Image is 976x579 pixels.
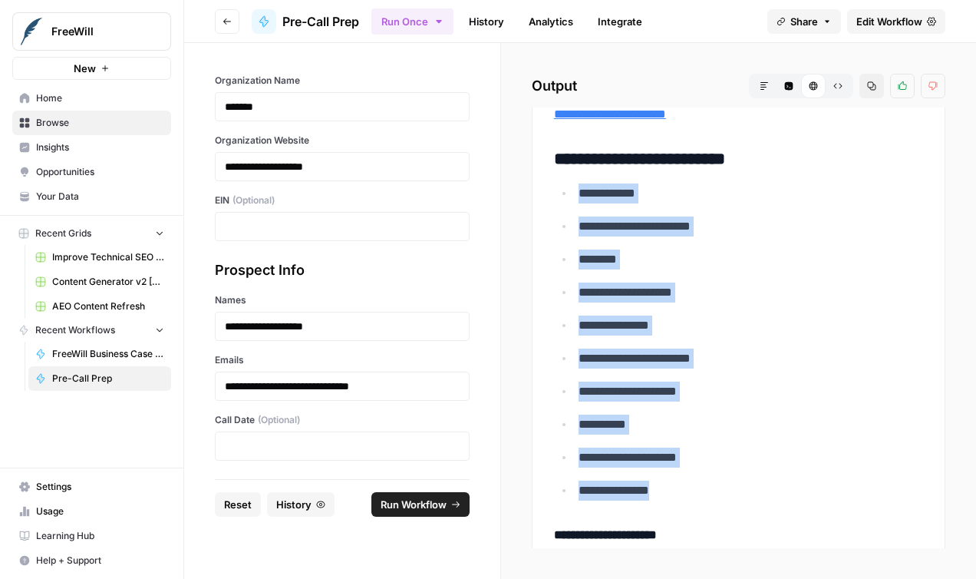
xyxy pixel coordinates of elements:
[36,116,164,130] span: Browse
[215,134,470,147] label: Organization Website
[52,250,164,264] span: Improve Technical SEO for Page
[28,366,171,391] a: Pre-Call Prep
[12,184,171,209] a: Your Data
[12,524,171,548] a: Learning Hub
[52,347,164,361] span: FreeWill Business Case Generator v2
[18,18,45,45] img: FreeWill Logo
[52,275,164,289] span: Content Generator v2 [DRAFT] Test
[252,9,359,34] a: Pre-Call Prep
[52,372,164,385] span: Pre-Call Prep
[12,319,171,342] button: Recent Workflows
[36,505,164,518] span: Usage
[371,8,453,35] button: Run Once
[224,497,252,512] span: Reset
[28,342,171,366] a: FreeWill Business Case Generator v2
[36,480,164,494] span: Settings
[232,194,275,207] span: (Optional)
[519,9,582,34] a: Analytics
[847,9,945,34] a: Edit Workflow
[35,227,91,240] span: Recent Grids
[767,9,841,34] button: Share
[276,497,312,512] span: History
[267,492,335,517] button: History
[12,548,171,573] button: Help + Support
[28,294,171,319] a: AEO Content Refresh
[12,160,171,184] a: Opportunities
[532,74,945,98] h2: Output
[12,57,171,80] button: New
[215,293,470,307] label: Names
[36,141,164,154] span: Insights
[12,222,171,245] button: Recent Grids
[36,529,164,543] span: Learning Hub
[215,194,470,207] label: EIN
[36,190,164,203] span: Your Data
[12,499,171,524] a: Usage
[381,497,447,512] span: Run Workflow
[215,353,470,367] label: Emails
[12,135,171,160] a: Insights
[371,492,470,517] button: Run Workflow
[12,86,171,111] a: Home
[36,91,164,105] span: Home
[258,413,300,427] span: (Optional)
[35,323,115,337] span: Recent Workflows
[12,111,171,135] a: Browse
[28,270,171,294] a: Content Generator v2 [DRAFT] Test
[215,74,470,88] label: Organization Name
[282,12,359,31] span: Pre-Call Prep
[215,413,470,427] label: Call Date
[36,165,164,179] span: Opportunities
[12,475,171,499] a: Settings
[215,492,261,517] button: Reset
[790,14,818,29] span: Share
[12,12,171,51] button: Workspace: FreeWill
[51,24,144,39] span: FreeWill
[52,299,164,313] span: AEO Content Refresh
[856,14,922,29] span: Edit Workflow
[36,554,164,567] span: Help + Support
[215,260,470,281] div: Prospect Info
[28,245,171,270] a: Improve Technical SEO for Page
[74,61,96,76] span: New
[589,9,651,34] a: Integrate
[460,9,513,34] a: History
